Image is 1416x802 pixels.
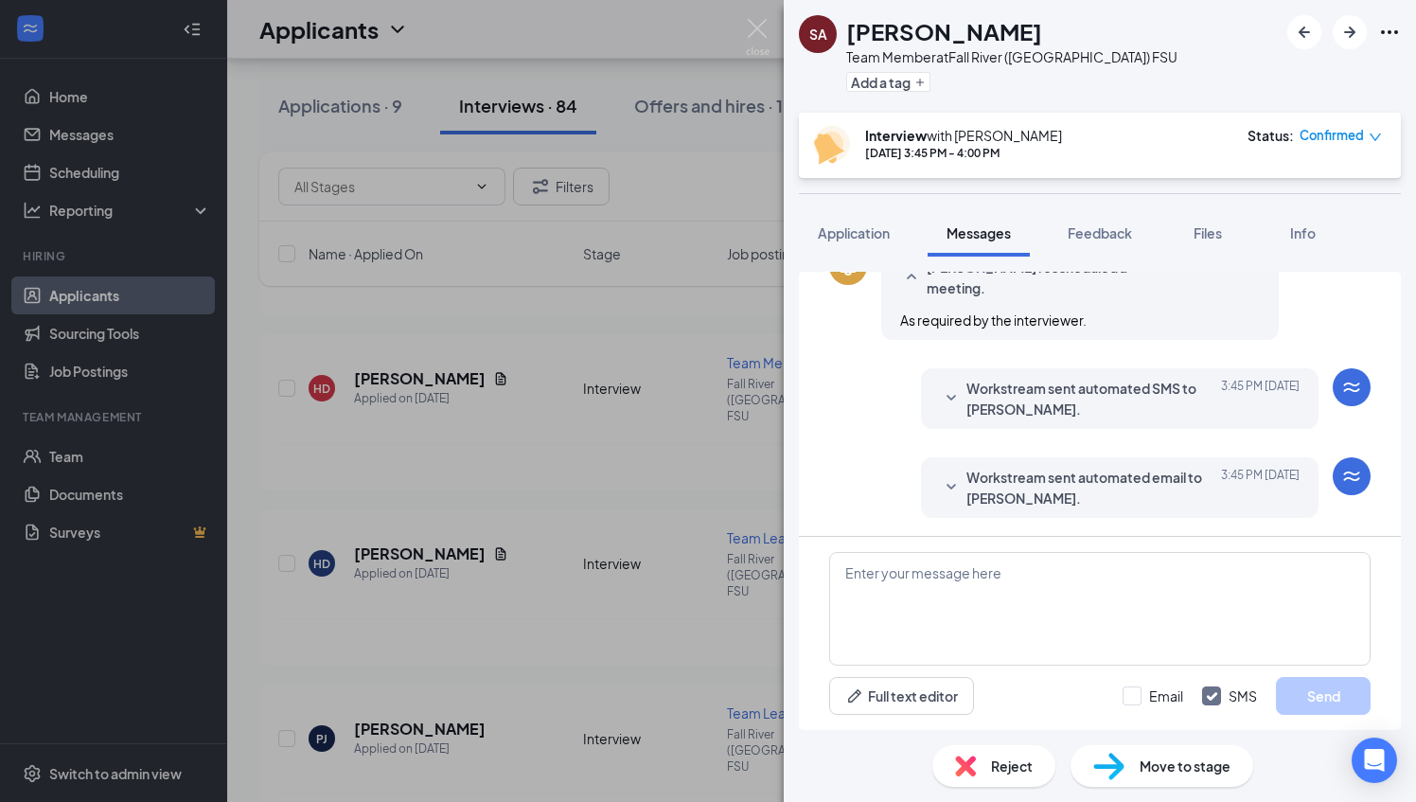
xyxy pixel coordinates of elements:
span: Reject [991,756,1033,776]
h1: [PERSON_NAME] [846,15,1042,47]
button: Full text editorPen [829,677,974,715]
svg: SmallChevronDown [940,387,963,410]
span: [DATE] 3:45 PM [1221,378,1300,419]
svg: WorkstreamLogo [1340,465,1363,488]
svg: Ellipses [1378,21,1401,44]
span: Files [1194,224,1222,241]
svg: SmallChevronUp [900,266,923,289]
span: Workstream sent automated SMS to [PERSON_NAME]. [966,378,1214,419]
span: [PERSON_NAME] rescheduled a meeting. [927,257,1175,298]
div: Team Member at Fall River ([GEOGRAPHIC_DATA]) FSU [846,47,1177,66]
div: Open Intercom Messenger [1352,738,1397,783]
button: Send [1276,677,1371,715]
svg: Pen [845,686,864,705]
div: Status : [1248,126,1294,145]
div: [DATE] 3:45 PM - 4:00 PM [865,145,1062,161]
span: Workstream sent automated email to [PERSON_NAME]. [966,467,1214,508]
div: with [PERSON_NAME] [865,126,1062,145]
svg: ArrowRight [1338,21,1361,44]
button: ArrowRight [1333,15,1367,49]
svg: ArrowLeftNew [1293,21,1316,44]
svg: Plus [914,77,926,88]
span: As required by the interviewer. [900,312,1087,329]
span: [DATE] 3:18 PM [1181,257,1260,298]
span: Messages [947,224,1011,241]
span: Move to stage [1140,756,1230,776]
span: Confirmed [1300,126,1364,145]
b: Interview [865,127,927,144]
span: [DATE] 3:45 PM [1221,467,1300,508]
svg: SmallChevronDown [940,476,963,499]
span: Feedback [1068,224,1132,241]
span: Application [818,224,890,241]
svg: WorkstreamLogo [1340,376,1363,399]
div: SA [809,25,827,44]
button: PlusAdd a tag [846,72,930,92]
span: Info [1290,224,1316,241]
span: down [1369,131,1382,144]
button: ArrowLeftNew [1287,15,1321,49]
